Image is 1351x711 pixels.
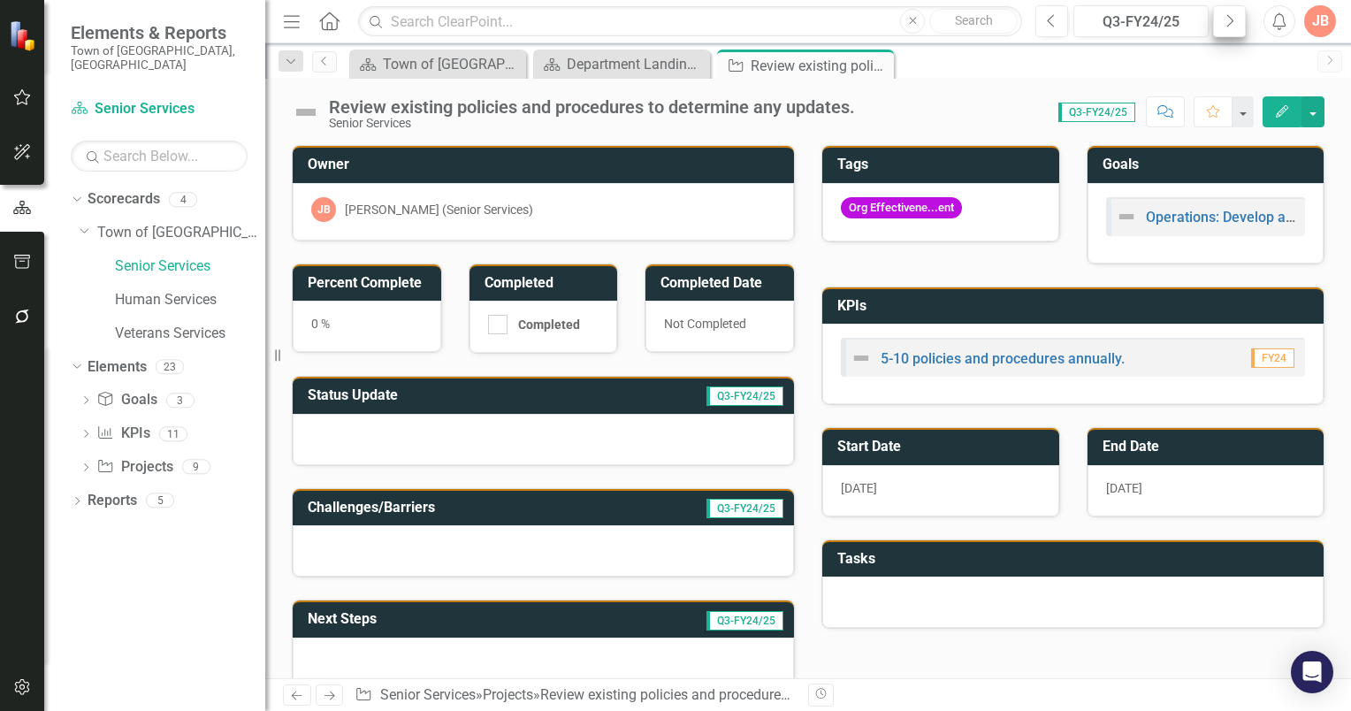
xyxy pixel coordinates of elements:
a: Reports [88,491,137,511]
button: JB [1304,5,1336,37]
img: ClearPoint Strategy [9,20,40,51]
h3: Tags [837,157,1050,172]
a: Senior Services [71,99,248,119]
button: Q3-FY24/25 [1073,5,1209,37]
a: Projects [483,686,533,703]
a: Town of [GEOGRAPHIC_DATA] Page [354,53,522,75]
span: Q3-FY24/25 [706,499,783,518]
h3: Next Steps [308,611,530,627]
div: Review existing policies and procedures to determine any updates. [540,686,953,703]
div: 9 [182,460,210,475]
div: Not Completed [645,301,794,352]
div: Review existing policies and procedures to determine any updates. [329,97,855,117]
span: Elements & Reports [71,22,248,43]
a: Scorecards [88,189,160,210]
div: Review existing policies and procedures to determine any updates. [751,55,889,77]
span: [DATE] [841,481,877,495]
div: 4 [169,192,197,207]
span: Q3-FY24/25 [706,611,783,631]
div: 5 [146,493,174,508]
div: 11 [159,426,187,441]
button: Search [929,9,1018,34]
h3: Tasks [837,551,1315,567]
h3: Completed [485,275,609,291]
div: Town of [GEOGRAPHIC_DATA] Page [383,53,522,75]
h3: Status Update [308,387,562,403]
h3: Percent Complete [308,275,432,291]
a: 5-10 policies and procedures annually. [881,350,1125,367]
div: » » [355,685,795,706]
a: Human Services [115,290,265,310]
a: Department Landing Page [538,53,706,75]
span: Q3-FY24/25 [1058,103,1135,122]
div: Senior Services [329,117,855,130]
span: Search [955,13,993,27]
div: [PERSON_NAME] (Senior Services) [345,201,533,218]
div: Department Landing Page [567,53,706,75]
a: Senior Services [380,686,476,703]
div: JB [311,197,336,222]
a: Projects [96,457,172,478]
input: Search ClearPoint... [358,6,1022,37]
span: Org Effectivene...ent [841,197,962,219]
small: Town of [GEOGRAPHIC_DATA], [GEOGRAPHIC_DATA] [71,43,248,73]
a: Goals [96,390,156,410]
a: KPIs [96,424,149,444]
h3: Challenges/Barriers [308,500,603,516]
h3: Completed Date [660,275,785,291]
span: [DATE] [1106,481,1142,495]
div: 23 [156,359,184,374]
h3: Owner [308,157,785,172]
a: Senior Services [115,256,265,277]
a: Veterans Services [115,324,265,344]
input: Search Below... [71,141,248,172]
span: Q3-FY24/25 [706,386,783,406]
h3: Goals [1103,157,1316,172]
h3: Start Date [837,439,1050,455]
img: Not Defined [292,98,320,126]
img: Not Defined [851,348,872,369]
div: 3 [166,393,195,408]
div: Q3-FY24/25 [1080,11,1202,33]
div: 0 % [293,301,441,352]
a: Town of [GEOGRAPHIC_DATA] [97,223,265,243]
a: Elements [88,357,147,378]
img: Not Defined [1116,206,1137,227]
div: Open Intercom Messenger [1291,651,1333,693]
h3: End Date [1103,439,1316,455]
span: FY24 [1251,348,1294,368]
h3: KPIs [837,298,1315,314]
